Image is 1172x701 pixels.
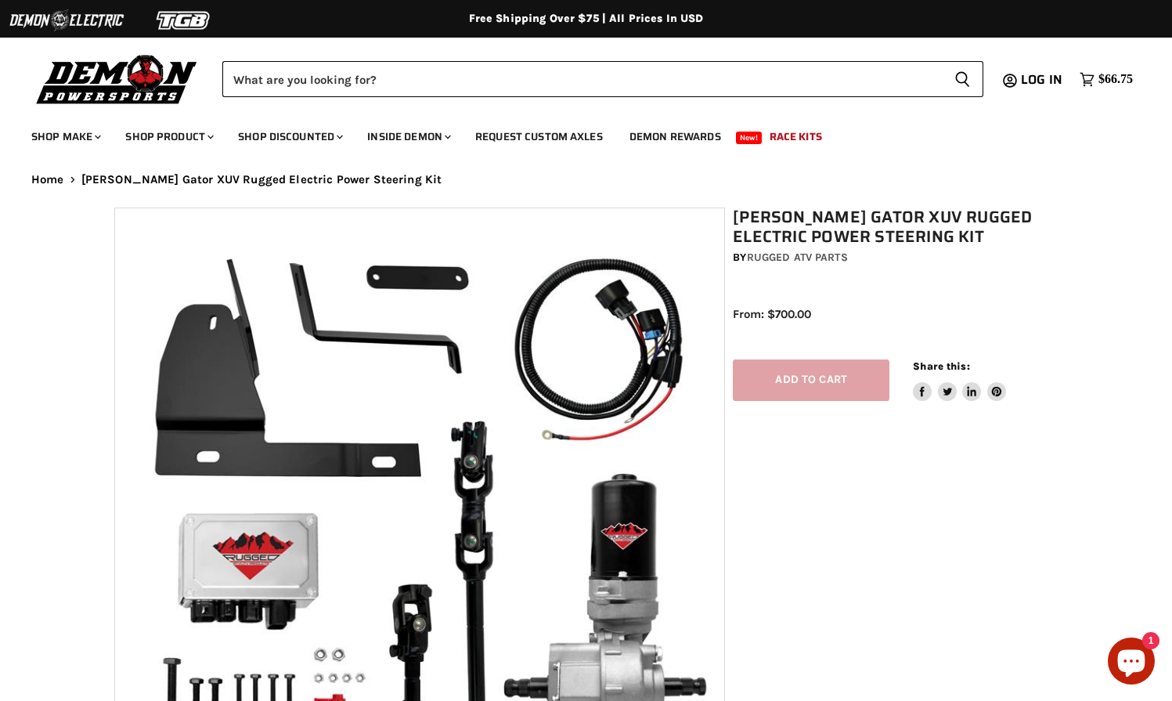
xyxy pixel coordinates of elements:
a: Demon Rewards [618,121,733,153]
a: Shop Product [114,121,223,153]
input: Search [222,61,942,97]
form: Product [222,61,983,97]
button: Search [942,61,983,97]
a: $66.75 [1072,68,1141,91]
a: Inside Demon [355,121,460,153]
img: Demon Electric Logo 2 [8,5,125,35]
div: by [733,249,1066,266]
span: From: $700.00 [733,307,811,321]
span: Log in [1021,70,1062,89]
a: Home [31,173,64,186]
a: Shop Discounted [226,121,352,153]
inbox-online-store-chat: Shopify online store chat [1103,638,1159,688]
a: Rugged ATV Parts [747,251,848,264]
a: Race Kits [758,121,834,153]
a: Request Custom Axles [463,121,615,153]
ul: Main menu [20,114,1129,153]
span: Share this: [913,360,969,372]
a: Log in [1014,73,1072,87]
h1: [PERSON_NAME] Gator XUV Rugged Electric Power Steering Kit [733,208,1066,247]
img: Demon Powersports [31,51,203,107]
a: Shop Make [20,121,110,153]
aside: Share this: [913,360,1006,401]
span: [PERSON_NAME] Gator XUV Rugged Electric Power Steering Kit [81,173,442,186]
img: TGB Logo 2 [125,5,243,35]
span: New! [736,132,763,144]
span: $66.75 [1098,72,1133,87]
